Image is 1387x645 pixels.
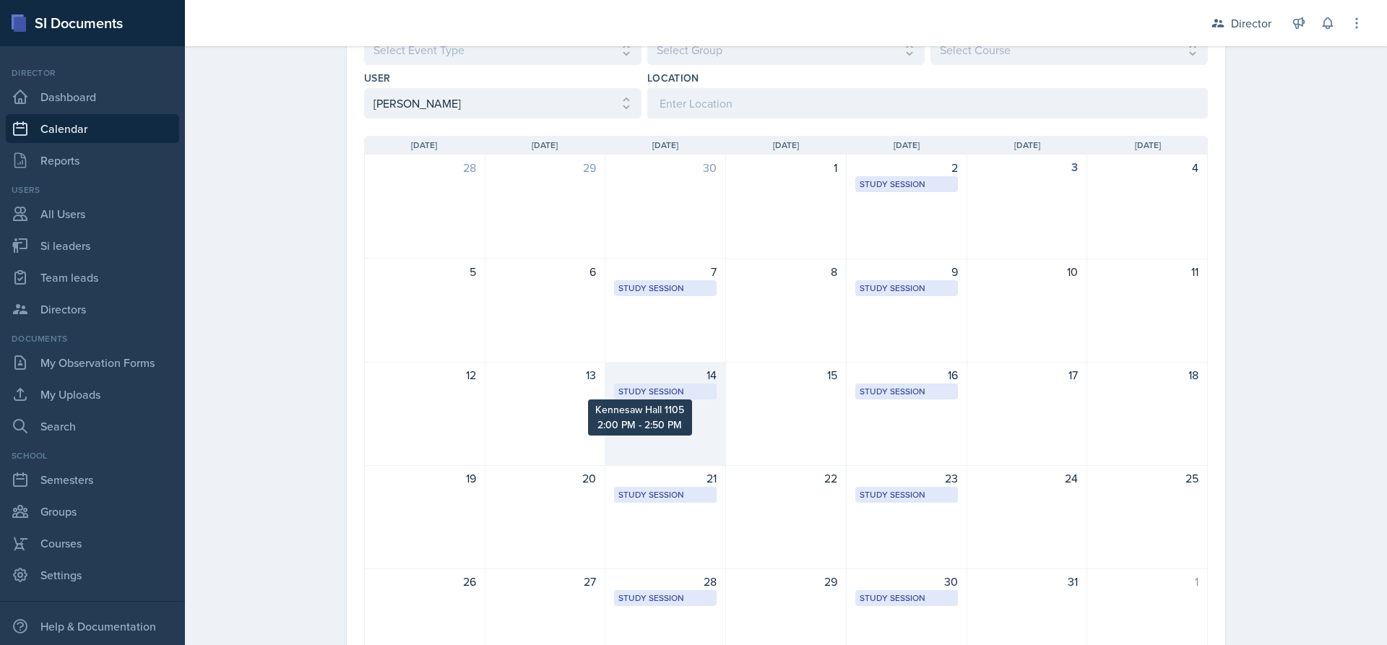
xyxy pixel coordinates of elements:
[735,573,837,590] div: 29
[614,366,717,384] div: 14
[1014,139,1040,152] span: [DATE]
[618,282,712,295] div: Study Session
[6,412,179,441] a: Search
[6,263,179,292] a: Team leads
[6,295,179,324] a: Directors
[6,82,179,111] a: Dashboard
[373,573,476,590] div: 26
[1231,14,1271,32] div: Director
[6,66,179,79] div: Director
[532,139,558,152] span: [DATE]
[614,263,717,280] div: 7
[6,449,179,462] div: School
[6,497,179,526] a: Groups
[860,488,954,501] div: Study Session
[411,139,437,152] span: [DATE]
[1096,263,1198,280] div: 11
[6,348,179,377] a: My Observation Forms
[1096,469,1198,487] div: 25
[6,560,179,589] a: Settings
[860,592,954,605] div: Study Session
[614,159,717,176] div: 30
[6,332,179,345] div: Documents
[860,385,954,398] div: Study Session
[860,282,954,295] div: Study Session
[855,366,958,384] div: 16
[773,139,799,152] span: [DATE]
[364,71,390,85] label: User
[618,592,712,605] div: Study Session
[1096,366,1198,384] div: 18
[1135,139,1161,152] span: [DATE]
[735,263,837,280] div: 8
[1096,159,1198,176] div: 4
[614,469,717,487] div: 21
[735,159,837,176] div: 1
[494,366,597,384] div: 13
[976,159,1079,176] div: 3
[976,573,1079,590] div: 31
[6,183,179,196] div: Users
[6,114,179,143] a: Calendar
[855,263,958,280] div: 9
[618,385,712,398] div: Study Session
[735,469,837,487] div: 22
[894,139,920,152] span: [DATE]
[373,366,476,384] div: 12
[976,263,1079,280] div: 10
[735,366,837,384] div: 15
[6,612,179,641] div: Help & Documentation
[976,469,1079,487] div: 24
[6,231,179,260] a: Si leaders
[614,573,717,590] div: 28
[647,88,1208,118] input: Enter Location
[494,263,597,280] div: 6
[494,573,597,590] div: 27
[976,366,1079,384] div: 17
[373,263,476,280] div: 5
[6,380,179,409] a: My Uploads
[494,159,597,176] div: 29
[373,159,476,176] div: 28
[855,159,958,176] div: 2
[6,199,179,228] a: All Users
[860,178,954,191] div: Study Session
[652,139,678,152] span: [DATE]
[618,488,712,501] div: Study Session
[855,469,958,487] div: 23
[855,573,958,590] div: 30
[6,529,179,558] a: Courses
[6,465,179,494] a: Semesters
[494,469,597,487] div: 20
[373,469,476,487] div: 19
[647,71,699,85] label: Location
[1096,573,1198,590] div: 1
[6,146,179,175] a: Reports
